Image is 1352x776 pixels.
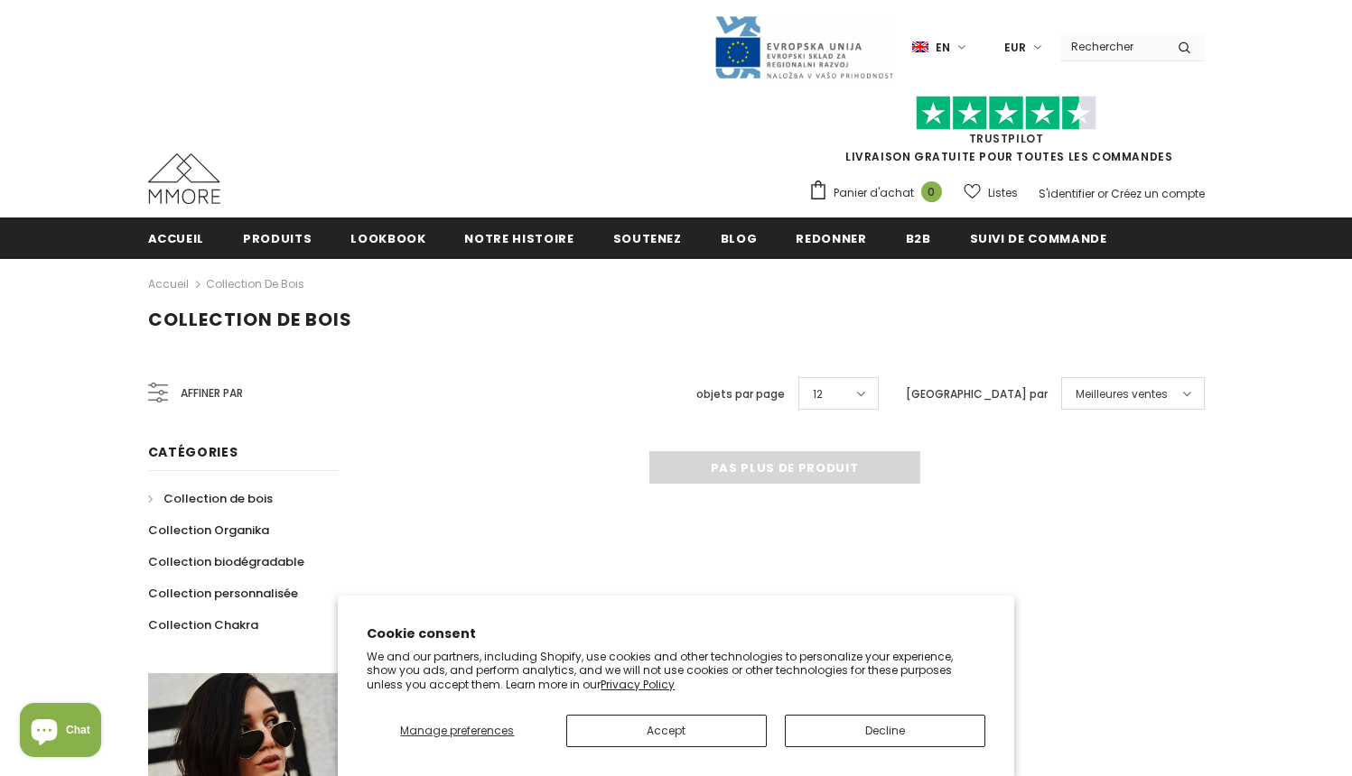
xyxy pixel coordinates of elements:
span: Suivi de commande [970,230,1107,247]
a: Créez un compte [1111,186,1205,201]
span: Affiner par [181,383,243,403]
span: Collection de bois [148,307,352,332]
a: soutenez [613,217,682,258]
a: Javni Razpis [713,39,894,54]
span: 12 [813,385,823,403]
span: Meilleures ventes [1076,385,1168,403]
span: Blog [721,230,758,247]
button: Decline [785,715,985,747]
a: Produits [243,217,312,258]
span: Collection de bois [163,490,273,507]
a: Listes [964,177,1018,208]
span: Redonner [796,230,866,247]
a: Collection Chakra [148,609,258,641]
a: Panier d'achat 0 [808,180,951,207]
h2: Cookie consent [367,624,985,643]
span: Collection biodégradable [148,553,304,570]
img: Javni Razpis [713,14,894,80]
button: Manage preferences [367,715,547,747]
a: TrustPilot [969,131,1044,146]
span: Listes [988,184,1018,202]
img: Faites confiance aux étoiles pilotes [916,96,1096,131]
a: Accueil [148,217,205,258]
img: Cas MMORE [148,153,220,204]
a: Redonner [796,217,866,258]
label: [GEOGRAPHIC_DATA] par [906,385,1048,403]
span: Panier d'achat [834,184,914,202]
button: Accept [566,715,767,747]
span: soutenez [613,230,682,247]
input: Search Site [1060,33,1164,60]
a: Notre histoire [464,217,573,258]
a: Suivi de commande [970,217,1107,258]
a: Collection de bois [148,483,273,514]
a: B2B [906,217,931,258]
span: Catégories [148,443,238,461]
img: i-lang-1.png [912,40,928,55]
a: Collection Organika [148,514,269,546]
a: Collection personnalisée [148,577,298,609]
span: LIVRAISON GRATUITE POUR TOUTES LES COMMANDES [808,104,1205,164]
label: objets par page [696,385,785,403]
span: Lookbook [350,230,425,247]
p: We and our partners, including Shopify, use cookies and other technologies to personalize your ex... [367,650,985,692]
span: or [1097,186,1108,201]
span: Produits [243,230,312,247]
a: Lookbook [350,217,425,258]
a: Collection de bois [206,276,304,291]
span: B2B [906,230,931,247]
a: Accueil [148,273,189,295]
span: en [936,39,950,57]
span: Notre histoire [464,230,573,247]
span: Manage preferences [400,723,514,738]
span: Collection Organika [148,522,269,539]
span: Collection Chakra [148,616,258,633]
span: 0 [921,181,942,202]
span: EUR [1004,39,1026,57]
span: Accueil [148,230,205,247]
a: Privacy Policy [601,677,675,692]
span: Collection personnalisée [148,585,298,602]
a: Collection biodégradable [148,546,304,577]
a: S'identifier [1039,186,1095,201]
inbox-online-store-chat: Shopify online store chat [14,703,107,762]
a: Blog [721,217,758,258]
